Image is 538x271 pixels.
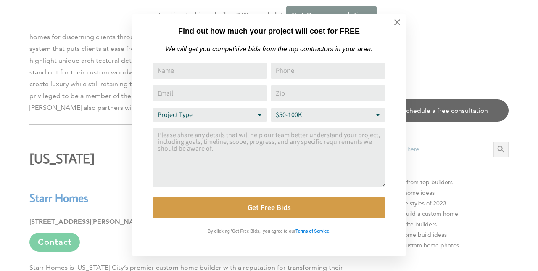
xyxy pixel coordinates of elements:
[208,229,295,234] strong: By clicking 'Get Free Bids,' you agree to our
[153,63,267,79] input: Name
[295,229,329,234] strong: Terms of Service
[271,85,385,101] input: Zip
[153,197,385,218] button: Get Free Bids
[165,45,372,53] em: We will get you competitive bids from the top contractors in your area.
[271,63,385,79] input: Phone
[382,8,412,37] button: Close
[153,108,267,122] select: Project Type
[178,27,360,35] strong: Find out how much your project will cost for FREE
[329,229,330,234] strong: .
[153,85,267,101] input: Email Address
[295,227,329,234] a: Terms of Service
[271,108,385,122] select: Budget Range
[153,128,385,187] textarea: Comment or Message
